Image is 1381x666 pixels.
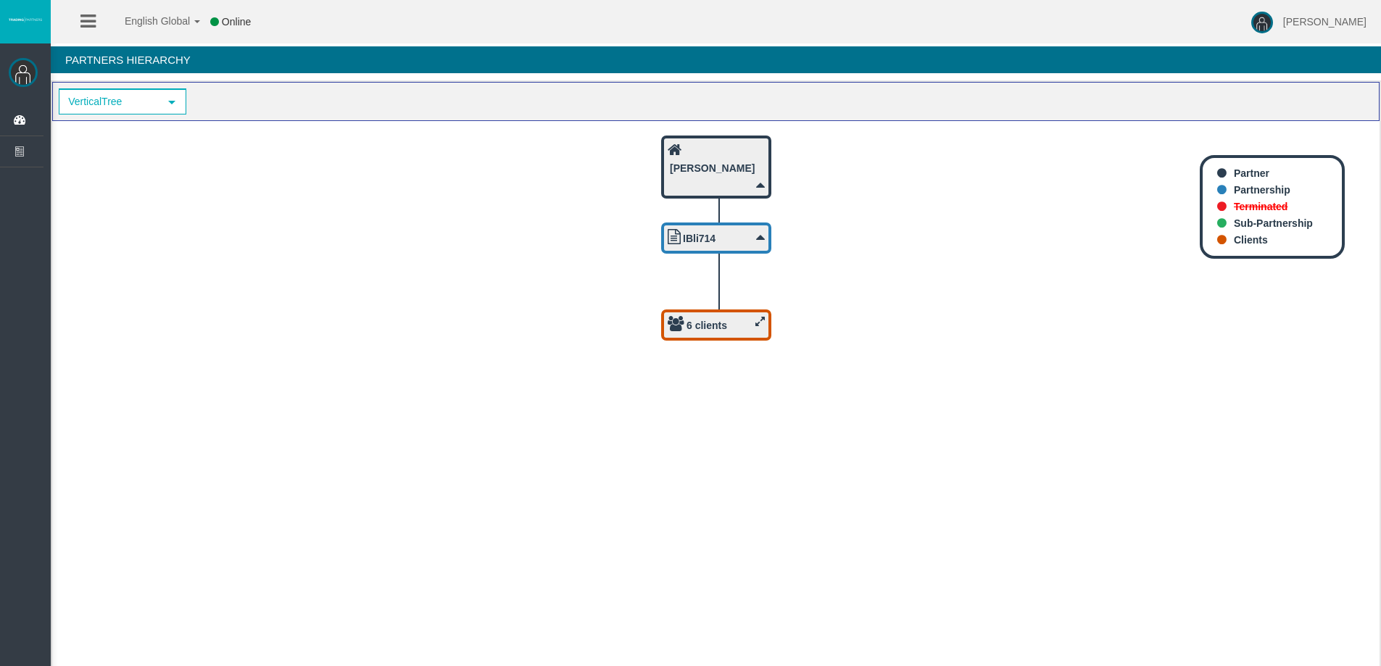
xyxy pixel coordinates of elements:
[7,17,43,22] img: logo.svg
[51,46,1381,73] h4: Partners Hierarchy
[687,320,727,331] b: 6 clients
[60,91,159,113] span: VerticalTree
[166,96,178,108] span: select
[1234,234,1268,246] b: Clients
[1234,201,1287,212] b: Terminated
[683,233,716,244] b: IBli714
[106,15,190,27] span: English Global
[1283,16,1367,28] span: [PERSON_NAME]
[670,162,755,174] b: [PERSON_NAME]
[1251,12,1273,33] img: user-image
[222,16,251,28] span: Online
[1234,217,1313,229] b: Sub-Partnership
[1234,167,1269,179] b: Partner
[1234,184,1290,196] b: Partnership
